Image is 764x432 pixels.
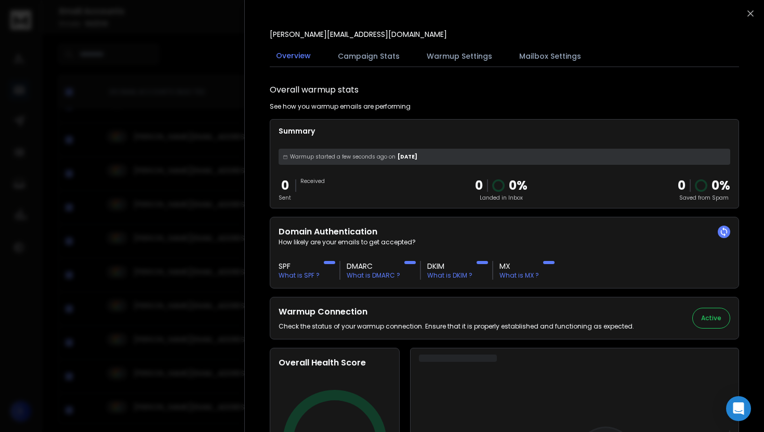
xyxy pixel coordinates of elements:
[290,153,396,161] span: Warmup started a few seconds ago on
[300,177,325,185] p: Received
[270,44,317,68] button: Overview
[509,177,528,194] p: 0 %
[279,126,730,136] p: Summary
[279,149,730,165] div: [DATE]
[427,271,472,280] p: What is DKIM ?
[270,84,359,96] h1: Overall warmup stats
[270,102,411,111] p: See how you warmup emails are performing
[726,396,751,421] div: Open Intercom Messenger
[712,177,730,194] p: 0 %
[678,177,686,194] strong: 0
[420,45,498,68] button: Warmup Settings
[475,177,483,194] p: 0
[270,29,447,40] p: [PERSON_NAME][EMAIL_ADDRESS][DOMAIN_NAME]
[475,194,528,202] p: Landed in Inbox
[347,271,400,280] p: What is DMARC ?
[678,194,730,202] p: Saved from Spam
[279,194,291,202] p: Sent
[279,177,291,194] p: 0
[499,271,539,280] p: What is MX ?
[513,45,587,68] button: Mailbox Settings
[279,226,730,238] h2: Domain Authentication
[427,261,472,271] h3: DKIM
[347,261,400,271] h3: DMARC
[279,271,320,280] p: What is SPF ?
[279,238,730,246] p: How likely are your emails to get accepted?
[279,306,634,318] h2: Warmup Connection
[279,322,634,331] p: Check the status of your warmup connection. Ensure that it is properly established and functionin...
[279,357,391,369] h2: Overall Health Score
[279,261,320,271] h3: SPF
[332,45,406,68] button: Campaign Stats
[499,261,539,271] h3: MX
[692,308,730,329] button: Active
